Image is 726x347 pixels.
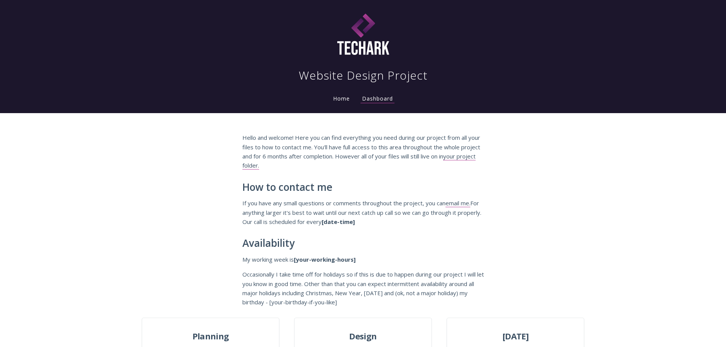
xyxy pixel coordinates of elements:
p: Hello and welcome! Here you can find everything you need during our project from all your files t... [242,133,484,170]
p: Occasionally I take time off for holidays so if this is due to happen during our project I will l... [242,270,484,307]
span: Planning [142,329,279,343]
h2: Availability [242,238,484,249]
span: Design [295,329,431,343]
p: If you have any small questions or comments throughout the project, you can For anything larger i... [242,198,484,226]
p: My working week is [242,255,484,264]
strong: [your-working-hours] [294,256,356,263]
span: [DATE] [447,329,583,343]
a: email me. [446,199,470,207]
a: Dashboard [361,95,394,103]
a: Home [332,95,351,102]
strong: [date-time] [322,218,355,225]
h2: How to contact me [242,182,484,193]
h1: Website Design Project [299,68,428,83]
